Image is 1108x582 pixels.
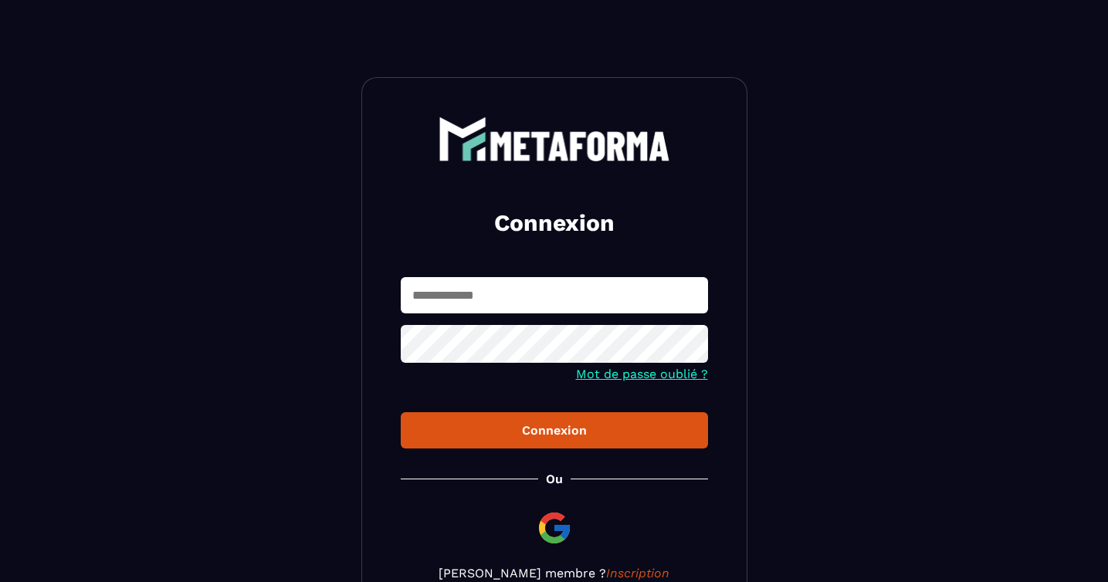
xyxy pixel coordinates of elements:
[536,509,573,546] img: google
[401,117,708,161] a: logo
[606,566,669,580] a: Inscription
[546,472,563,486] p: Ou
[576,367,708,381] a: Mot de passe oublié ?
[401,412,708,448] button: Connexion
[401,566,708,580] p: [PERSON_NAME] membre ?
[413,423,696,438] div: Connexion
[419,208,690,239] h2: Connexion
[439,117,670,161] img: logo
